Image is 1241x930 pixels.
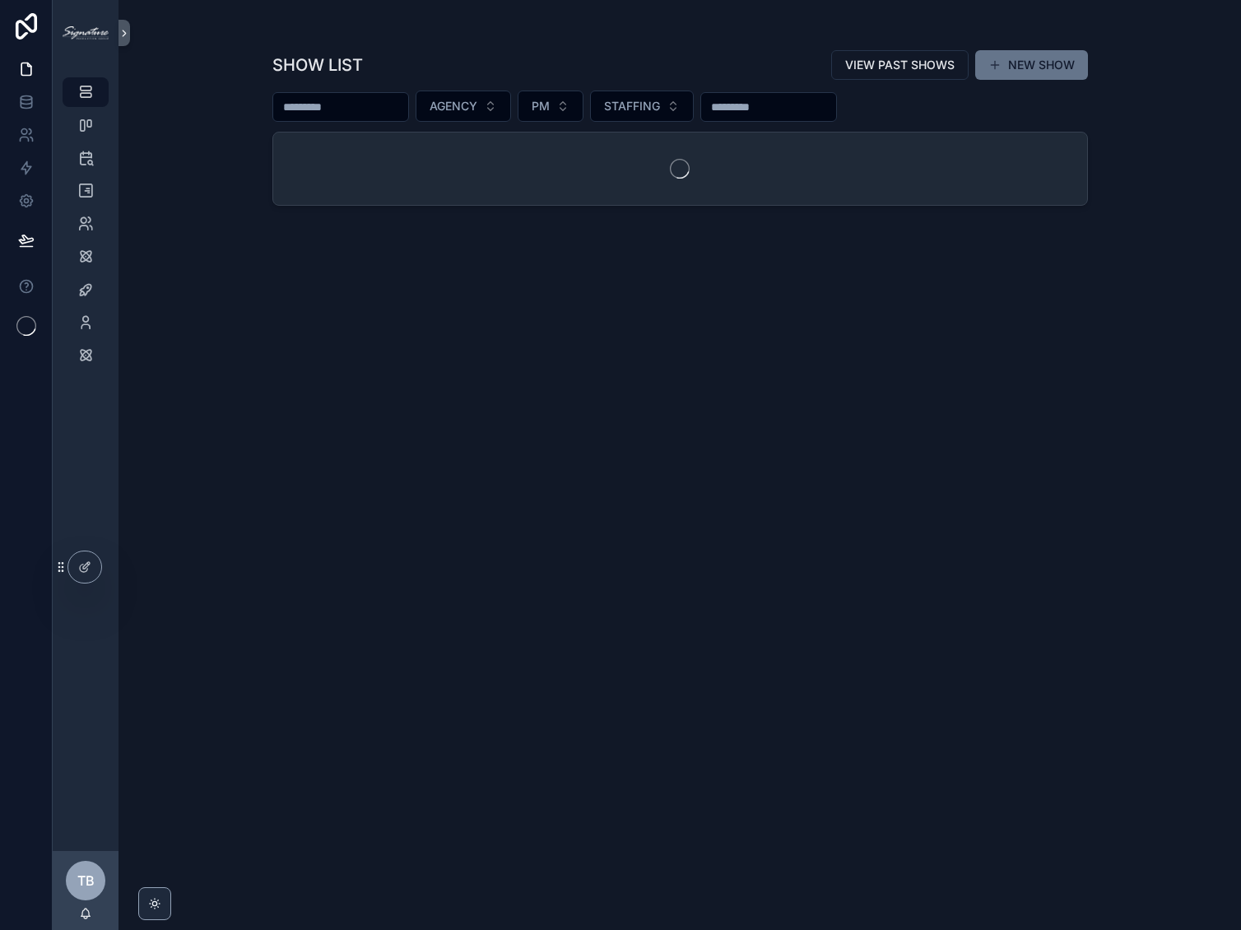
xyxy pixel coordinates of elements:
[416,91,511,122] button: Select Button
[975,50,1088,80] button: NEW SHOW
[430,98,477,114] span: AGENCY
[831,50,969,80] button: VIEW PAST SHOWS
[604,98,660,114] span: STAFFING
[590,91,694,122] button: Select Button
[518,91,583,122] button: Select Button
[845,57,955,73] span: VIEW PAST SHOWS
[53,66,119,392] div: scrollable content
[532,98,550,114] span: PM
[63,26,109,40] img: App logo
[77,871,95,890] span: TB
[272,53,363,77] h1: SHOW LIST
